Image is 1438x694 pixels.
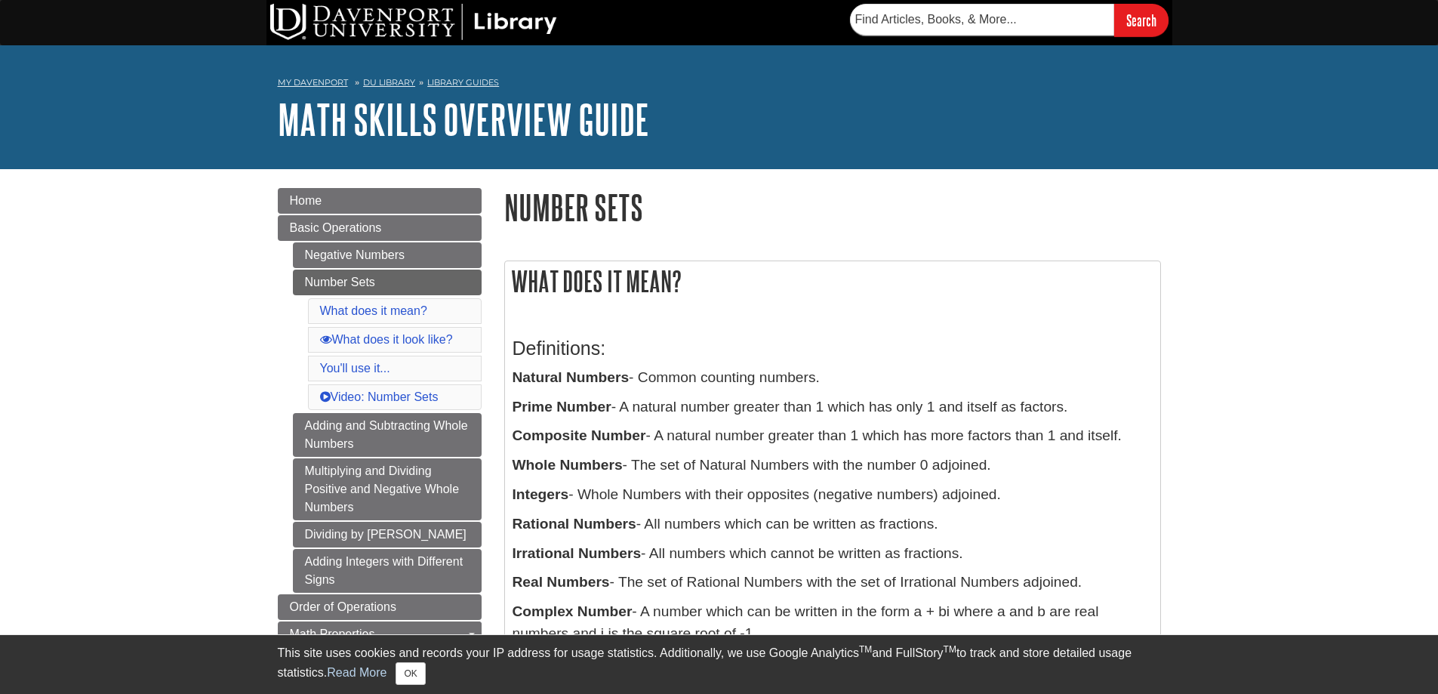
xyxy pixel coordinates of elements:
b: Rational Numbers [513,516,636,532]
p: - All numbers which cannot be written as fractions. [513,543,1153,565]
h2: What does it mean? [505,261,1160,301]
b: Complex Number [513,603,633,619]
a: Order of Operations [278,594,482,620]
h3: Definitions: [513,338,1153,359]
sup: TM [859,644,872,655]
p: - Whole Numbers with their opposites (negative numbers) adjoined. [513,484,1153,506]
b: Real Numbers [513,574,610,590]
a: What does it look like? [320,333,453,346]
input: Find Articles, Books, & More... [850,4,1114,35]
p: - All numbers which can be written as fractions. [513,514,1153,535]
p: - A natural number greater than 1 which has only 1 and itself as factors. [513,396,1153,418]
a: My Davenport [278,76,348,89]
b: Natural Numbers [513,369,630,385]
a: Multiplying and Dividing Positive and Negative Whole Numbers [293,458,482,520]
b: Irrational Numbers [513,545,642,561]
p: - A natural number greater than 1 which has more factors than 1 and itself. [513,425,1153,447]
a: Adding and Subtracting Whole Numbers [293,413,482,457]
a: Home [278,188,482,214]
h1: Number Sets [504,188,1161,227]
p: - The set of Natural Numbers with the number 0 adjoined. [513,455,1153,477]
a: DU Library [363,77,415,88]
button: Close [396,662,425,685]
a: Adding Integers with Different Signs [293,549,482,593]
a: You'll use it... [320,362,390,375]
input: Search [1114,4,1169,36]
a: Math Properties [278,622,482,647]
nav: breadcrumb [278,72,1161,97]
a: Dividing by [PERSON_NAME] [293,522,482,547]
p: - The set of Rational Numbers with the set of Irrational Numbers adjoined. [513,572,1153,594]
b: Composite Number [513,427,646,443]
span: Home [290,194,322,207]
a: Basic Operations [278,215,482,241]
img: DU Library [270,4,557,40]
a: Math Skills Overview Guide [278,96,649,143]
form: Searches DU Library's articles, books, and more [850,4,1169,36]
a: Read More [327,666,386,679]
b: Prime Number [513,399,611,415]
a: Library Guides [427,77,499,88]
div: This site uses cookies and records your IP address for usage statistics. Additionally, we use Goo... [278,644,1161,685]
a: Number Sets [293,270,482,295]
sup: TM [944,644,956,655]
span: Order of Operations [290,600,396,613]
b: Whole Numbers [513,457,623,473]
a: Negative Numbers [293,242,482,268]
a: Video: Number Sets [320,390,439,403]
span: Math Properties [290,628,375,640]
p: - Common counting numbers. [513,367,1153,389]
p: - A number which can be written in the form a + bi where a and b are real numbers and i is the sq... [513,601,1153,645]
a: What does it mean? [320,304,427,317]
b: Integers [513,486,569,502]
span: Basic Operations [290,221,382,234]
